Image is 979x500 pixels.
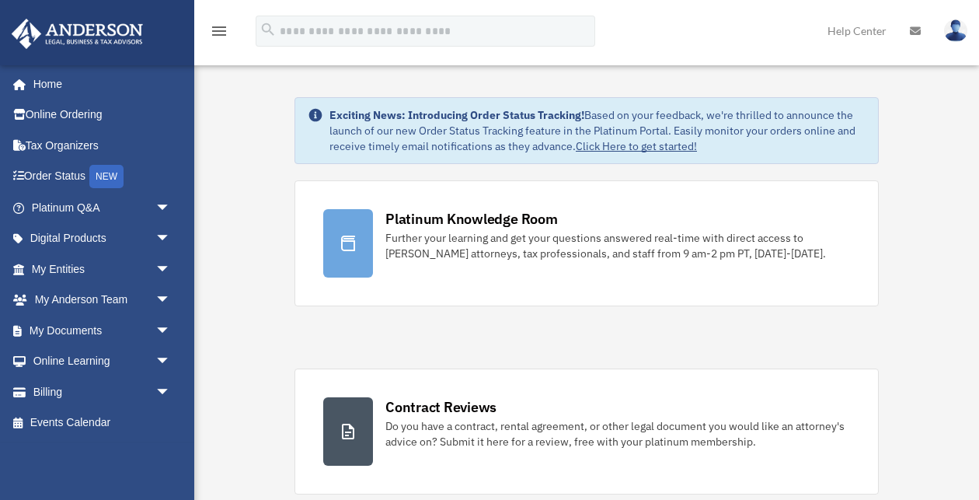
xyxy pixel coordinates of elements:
a: Digital Productsarrow_drop_down [11,223,194,254]
span: arrow_drop_down [155,346,186,378]
span: arrow_drop_down [155,376,186,408]
a: menu [210,27,228,40]
span: arrow_drop_down [155,253,186,285]
div: Do you have a contract, rental agreement, or other legal document you would like an attorney's ad... [385,418,850,449]
i: search [260,21,277,38]
img: User Pic [944,19,967,42]
a: My Documentsarrow_drop_down [11,315,194,346]
div: Platinum Knowledge Room [385,209,558,229]
div: Further your learning and get your questions answered real-time with direct access to [PERSON_NAM... [385,230,850,261]
span: arrow_drop_down [155,192,186,224]
a: Events Calendar [11,407,194,439]
span: arrow_drop_down [155,223,186,255]
i: menu [210,22,228,40]
a: Billingarrow_drop_down [11,376,194,407]
a: Order StatusNEW [11,161,194,193]
a: Platinum Knowledge Room Further your learning and get your questions answered real-time with dire... [294,180,879,306]
div: Contract Reviews [385,397,496,417]
a: Home [11,68,186,100]
a: Platinum Q&Aarrow_drop_down [11,192,194,223]
div: Based on your feedback, we're thrilled to announce the launch of our new Order Status Tracking fe... [329,107,866,154]
a: Tax Organizers [11,130,194,161]
span: arrow_drop_down [155,315,186,347]
a: My Anderson Teamarrow_drop_down [11,285,194,316]
a: Click Here to get started! [576,139,697,153]
a: My Entitiesarrow_drop_down [11,253,194,285]
a: Online Learningarrow_drop_down [11,346,194,377]
a: Contract Reviews Do you have a contract, rental agreement, or other legal document you would like... [294,369,879,495]
img: Anderson Advisors Platinum Portal [7,19,148,49]
span: arrow_drop_down [155,285,186,316]
div: NEW [89,165,124,188]
a: Online Ordering [11,100,194,131]
strong: Exciting News: Introducing Order Status Tracking! [329,108,584,122]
